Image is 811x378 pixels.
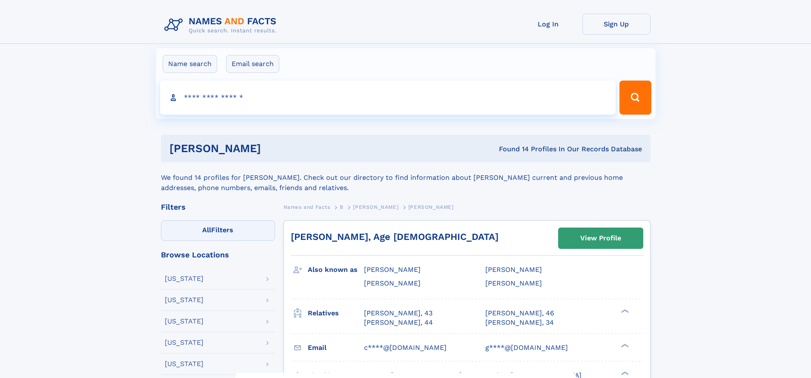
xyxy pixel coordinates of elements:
div: [US_STATE] [165,361,203,367]
label: Name search [163,55,217,73]
a: [PERSON_NAME], 34 [485,318,554,327]
h1: [PERSON_NAME] [169,143,380,154]
h3: Also known as [308,263,364,277]
div: ❯ [619,370,629,376]
div: View Profile [580,228,621,248]
span: All [202,226,211,234]
span: [PERSON_NAME] [364,265,421,274]
label: Filters [161,220,275,241]
div: Found 14 Profiles In Our Records Database [380,144,642,154]
span: [PERSON_NAME] [364,279,421,287]
div: Browse Locations [161,251,275,259]
a: Names and Facts [284,202,330,212]
div: [US_STATE] [165,297,203,303]
a: [PERSON_NAME], 43 [364,309,433,318]
a: [PERSON_NAME], Age [DEMOGRAPHIC_DATA] [291,231,499,242]
div: [US_STATE] [165,275,203,282]
img: Logo Names and Facts [161,14,284,37]
a: Log In [514,14,582,35]
span: [PERSON_NAME] [408,204,454,210]
span: [PERSON_NAME] [485,265,542,274]
div: We found 14 profiles for [PERSON_NAME]. Check out our directory to find information about [PERSON... [161,162,651,193]
a: [PERSON_NAME], 44 [364,318,433,327]
a: View Profile [559,228,643,248]
div: Filters [161,203,275,211]
a: B [340,202,344,212]
div: [US_STATE] [165,339,203,346]
input: search input [160,81,616,115]
div: [US_STATE] [165,318,203,325]
a: [PERSON_NAME] [353,202,398,212]
a: [PERSON_NAME], 46 [485,309,554,318]
span: [PERSON_NAME] [353,204,398,210]
a: Sign Up [582,14,651,35]
span: B [340,204,344,210]
span: [PERSON_NAME] [485,279,542,287]
button: Search Button [619,81,651,115]
label: Email search [226,55,279,73]
h3: Email [308,340,364,355]
div: ❯ [619,343,629,348]
h3: Relatives [308,306,364,320]
div: ❯ [619,308,629,314]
